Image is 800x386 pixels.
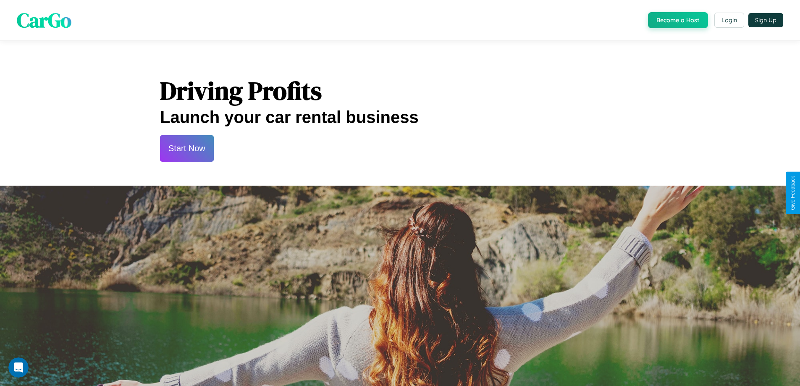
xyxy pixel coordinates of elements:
button: Become a Host [648,12,708,28]
span: CarGo [17,6,71,34]
button: Login [714,13,744,28]
h2: Launch your car rental business [160,108,640,127]
button: Start Now [160,135,214,162]
h1: Driving Profits [160,74,640,108]
iframe: Intercom live chat [8,357,29,378]
button: Sign Up [748,13,783,27]
div: Give Feedback [790,176,796,210]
